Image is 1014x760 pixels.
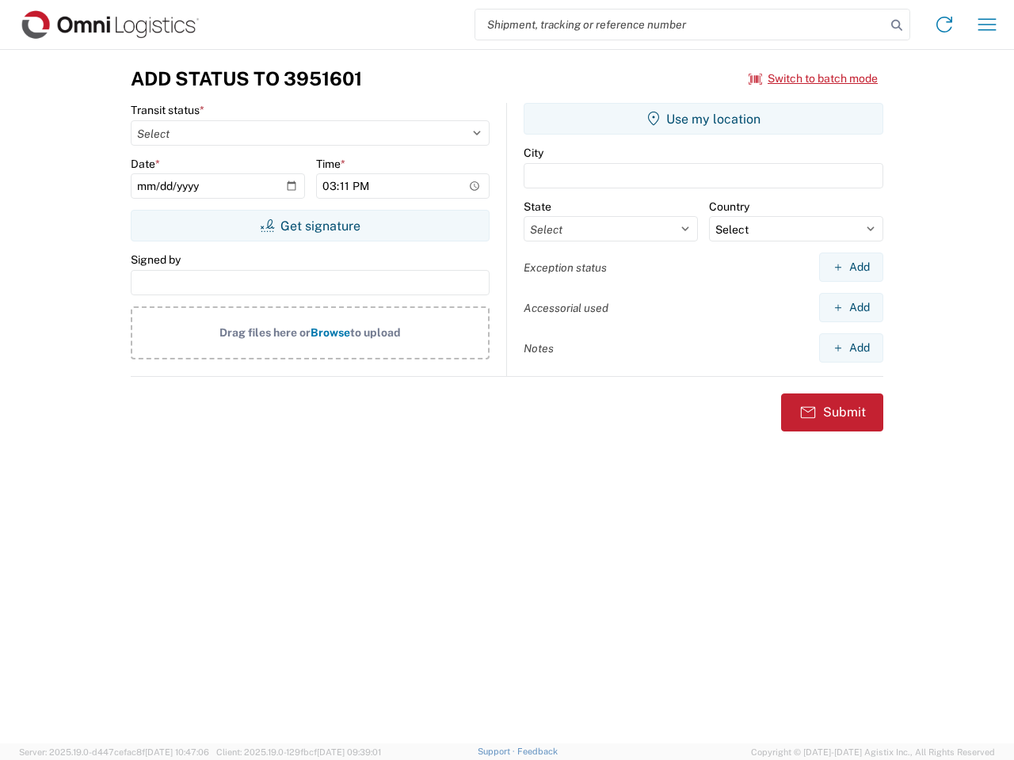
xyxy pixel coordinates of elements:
[751,745,995,759] span: Copyright © [DATE]-[DATE] Agistix Inc., All Rights Reserved
[219,326,311,339] span: Drag files here or
[524,103,883,135] button: Use my location
[709,199,749,214] label: Country
[145,747,209,757] span: [DATE] 10:47:06
[524,199,551,214] label: State
[517,747,558,756] a: Feedback
[524,301,608,315] label: Accessorial used
[749,66,878,92] button: Switch to batch mode
[316,157,345,171] label: Time
[317,747,381,757] span: [DATE] 09:39:01
[781,393,883,431] button: Submit
[524,260,607,275] label: Exception status
[131,103,204,117] label: Transit status
[475,9,886,40] input: Shipment, tracking or reference number
[19,747,209,757] span: Server: 2025.19.0-d447cefac8f
[131,210,490,241] button: Get signature
[524,341,554,355] label: Notes
[131,253,181,267] label: Signed by
[819,293,883,322] button: Add
[524,146,543,160] label: City
[819,253,883,282] button: Add
[131,67,362,90] h3: Add Status to 3951601
[131,157,160,171] label: Date
[478,747,517,756] a: Support
[819,333,883,363] button: Add
[216,747,381,757] span: Client: 2025.19.0-129fbcf
[311,326,350,339] span: Browse
[350,326,401,339] span: to upload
